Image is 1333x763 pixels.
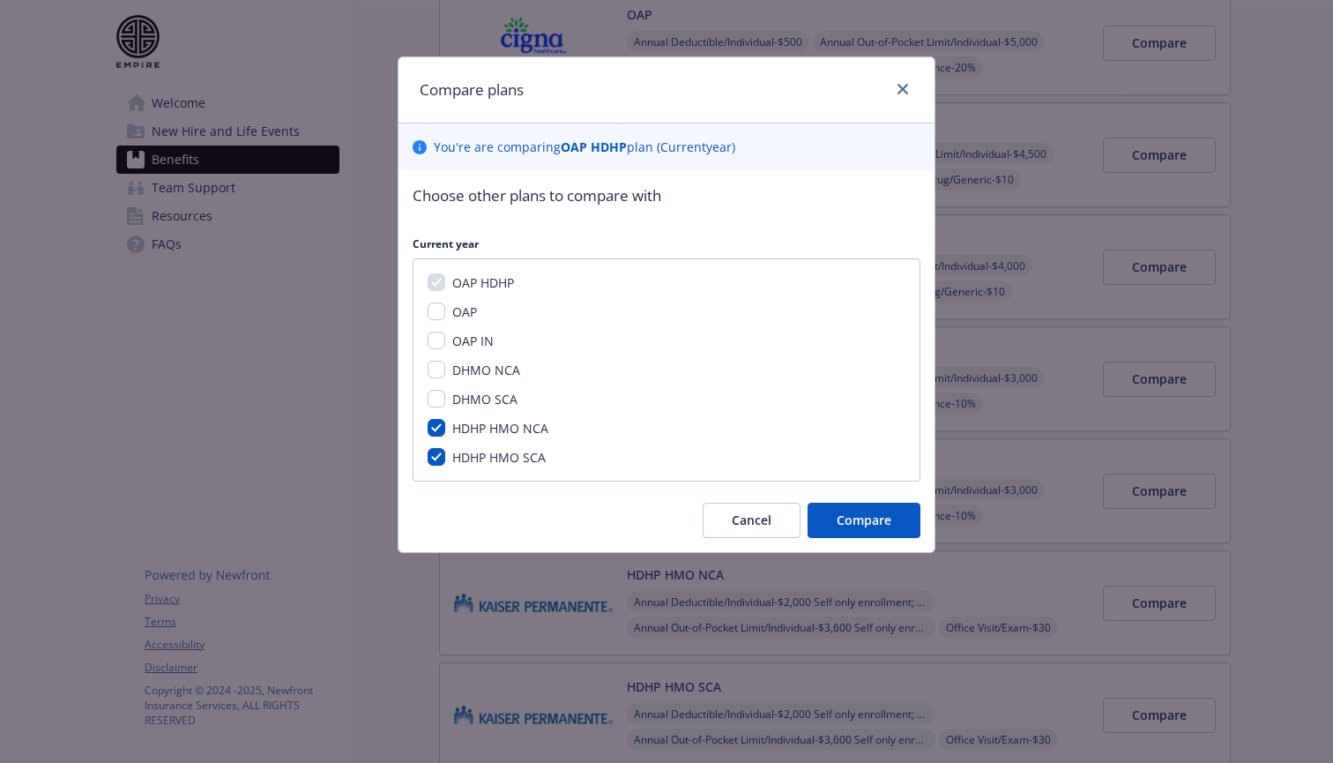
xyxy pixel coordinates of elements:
button: Cancel [703,503,801,538]
span: DHMO SCA [452,391,518,408]
p: Current year [413,236,920,251]
span: OAP IN [452,333,494,349]
span: HDHP HMO SCA [452,449,546,466]
p: You ' re are comparing plan ( Current year) [434,138,735,156]
span: HDHP HMO NCA [452,420,548,437]
h1: Compare plans [420,79,524,101]
span: OAP HDHP [452,274,514,291]
a: close [892,79,913,100]
span: OAP [452,303,477,320]
span: Compare [837,512,891,528]
b: OAP HDHP [561,138,627,155]
p: Choose other plans to compare with [413,184,920,207]
button: Compare [808,503,920,538]
span: Cancel [732,512,771,528]
span: DHMO NCA [452,362,520,378]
